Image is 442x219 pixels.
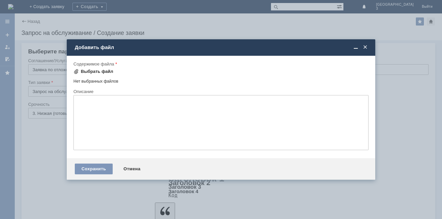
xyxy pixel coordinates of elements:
span: Свернуть (Ctrl + M) [352,44,359,50]
div: Выбрать файл [81,69,113,74]
span: Закрыть [362,44,369,50]
div: Описание [73,89,367,94]
div: Добрый вечер прошу удалить отложенный чек [3,3,98,13]
div: Нет выбранных файлов [73,76,369,84]
div: Добавить файл [75,44,369,50]
div: Содержимое файла [73,62,367,66]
